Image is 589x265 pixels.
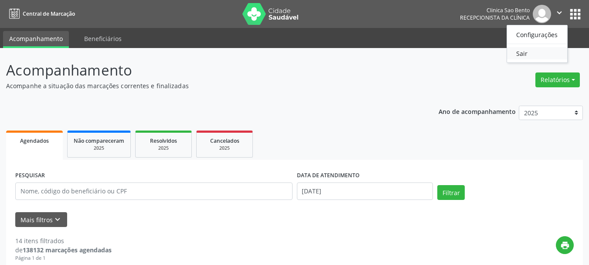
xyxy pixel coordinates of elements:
[53,215,62,224] i: keyboard_arrow_down
[507,47,567,59] a: Sair
[560,241,570,250] i: print
[74,137,124,145] span: Não compareceram
[439,106,516,117] p: Ano de acompanhamento
[150,137,177,145] span: Resolvidos
[23,246,112,254] strong: 138132 marcações agendadas
[507,25,568,63] ul: 
[15,169,45,182] label: PESQUISAR
[551,5,568,23] button: 
[15,236,112,245] div: 14 itens filtrados
[535,72,580,87] button: Relatórios
[437,185,465,200] button: Filtrar
[15,255,112,262] div: Página 1 de 1
[297,182,433,200] input: Selecione um intervalo
[15,182,293,200] input: Nome, código do beneficiário ou CPF
[78,31,128,46] a: Beneficiários
[555,8,564,17] i: 
[460,7,530,14] div: Clinica Sao Bento
[533,5,551,23] img: img
[507,28,567,41] a: Configurações
[15,212,67,227] button: Mais filtroskeyboard_arrow_down
[210,137,239,145] span: Cancelados
[20,137,49,145] span: Agendados
[203,145,246,151] div: 2025
[460,14,530,21] span: Recepcionista da clínica
[556,236,574,254] button: print
[15,245,112,255] div: de
[6,59,410,81] p: Acompanhamento
[74,145,124,151] div: 2025
[23,10,75,17] span: Central de Marcação
[6,81,410,90] p: Acompanhe a situação das marcações correntes e finalizadas
[3,31,69,48] a: Acompanhamento
[6,7,75,21] a: Central de Marcação
[142,145,185,151] div: 2025
[568,7,583,22] button: apps
[297,169,360,182] label: DATA DE ATENDIMENTO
